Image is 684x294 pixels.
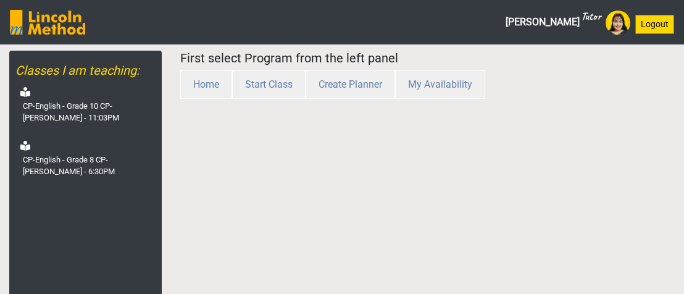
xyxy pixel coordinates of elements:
button: Create Planner [306,70,395,99]
label: CP-English - Grade 8 CP-[PERSON_NAME] - 6:30PM [23,154,159,178]
img: Avatar [606,10,630,35]
a: CP-English - Grade 10 CP-[PERSON_NAME] - 11:03PM [15,83,162,132]
a: Create Planner [306,78,395,90]
label: CP-English - Grade 10 CP-[PERSON_NAME] - 11:03PM [23,100,159,124]
sup: Tutor [581,9,601,23]
a: CP-English - Grade 8 CP-[PERSON_NAME] - 6:30PM [15,136,162,185]
a: Start Class [232,78,306,90]
a: Home [180,78,232,90]
span: [PERSON_NAME] [506,10,601,35]
a: My Availability [395,78,485,90]
img: SGY6awQAAAABJRU5ErkJggg== [10,10,85,35]
button: Logout [635,15,674,34]
button: Home [180,70,232,99]
h5: Classes I am teaching: [15,63,162,78]
button: My Availability [395,70,485,99]
h5: First select Program from the left panel [180,51,675,65]
button: Start Class [232,70,306,99]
